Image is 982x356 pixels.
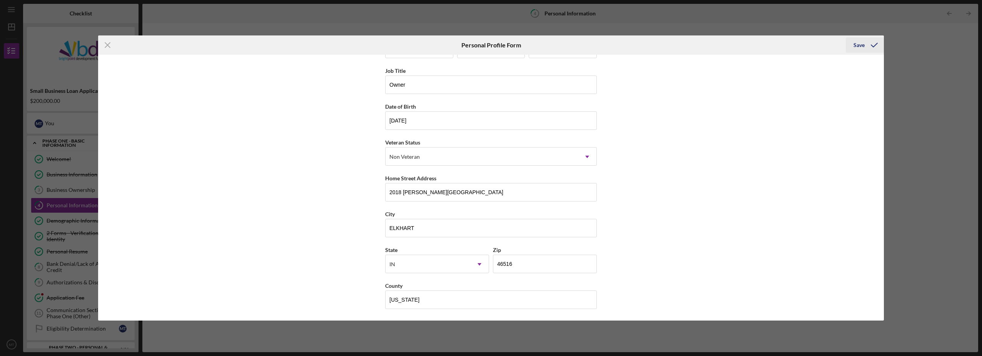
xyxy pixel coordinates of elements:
[385,67,406,74] label: Job Title
[461,42,521,49] h6: Personal Profile Form
[853,37,865,53] div: Save
[385,103,416,110] label: Date of Birth
[493,247,501,253] label: Zip
[846,37,884,53] button: Save
[389,261,395,267] div: IN
[385,175,436,181] label: Home Street Address
[385,282,402,289] label: County
[385,211,395,217] label: City
[389,154,420,160] div: Non Veteran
